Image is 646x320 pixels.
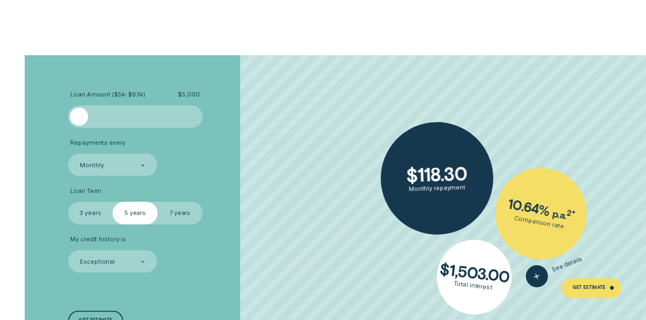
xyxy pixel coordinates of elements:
[523,249,587,291] button: See details
[70,188,101,195] span: Loan Term
[70,139,125,147] span: Repayments every
[70,91,145,99] span: Loan Amount ( $5k - $63k )
[68,202,113,225] label: 3 years
[178,91,199,99] span: $ 5,000
[551,256,584,274] span: See details
[70,236,126,243] span: My credit history is
[80,162,103,169] div: Monthly
[80,258,115,266] div: Exceptional
[561,278,621,299] a: Get Estimate
[158,202,203,225] label: 7 years
[113,202,158,225] label: 5 years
